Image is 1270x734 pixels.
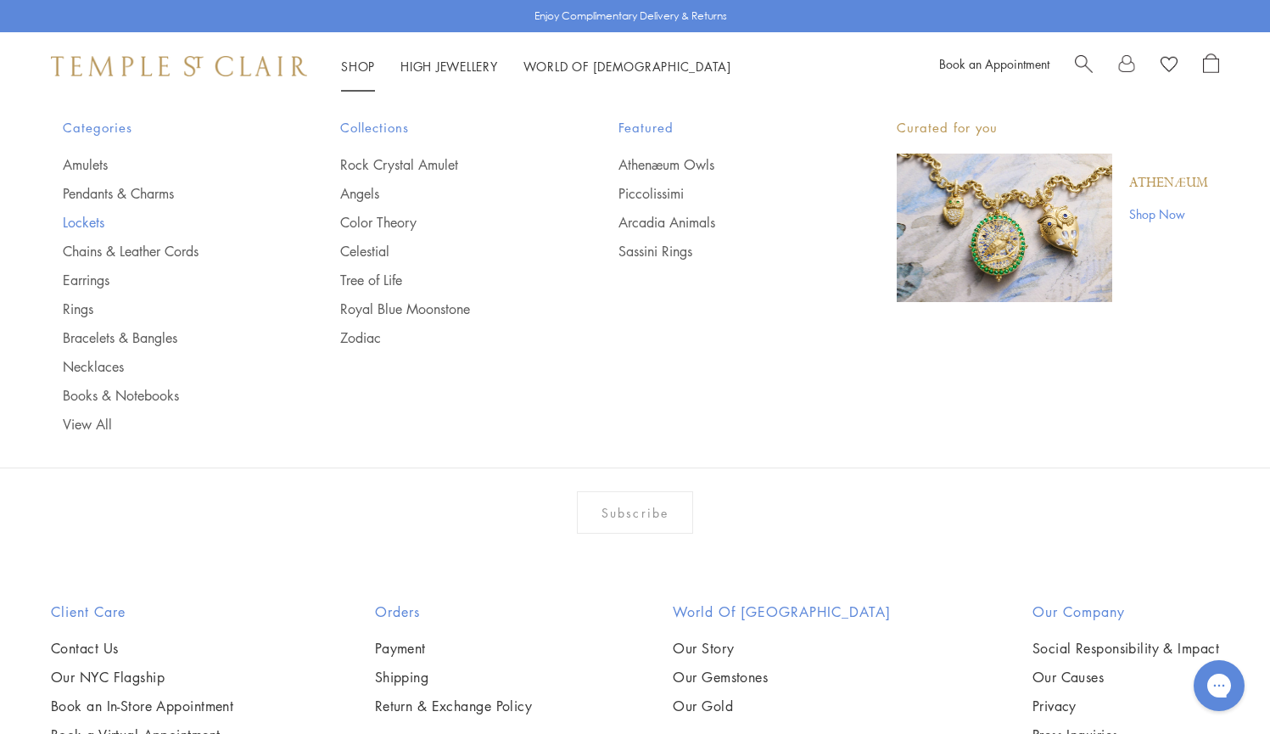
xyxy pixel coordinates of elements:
a: Lockets [63,213,273,232]
a: World of [DEMOGRAPHIC_DATA]World of [DEMOGRAPHIC_DATA] [523,58,731,75]
img: Temple St. Clair [51,56,307,76]
a: Amulets [63,155,273,174]
h2: Our Company [1032,602,1219,622]
h2: Client Care [51,602,233,622]
a: Book an In-Store Appointment [51,697,233,715]
a: Our NYC Flagship [51,668,233,686]
a: Rings [63,300,273,318]
a: Athenæum Owls [618,155,829,174]
h2: World of [GEOGRAPHIC_DATA] [673,602,891,622]
a: Our Story [673,639,891,658]
span: Featured [618,117,829,138]
a: Celestial [340,242,551,261]
a: Rock Crystal Amulet [340,155,551,174]
a: Pendants & Charms [63,184,273,203]
iframe: Gorgias live chat messenger [1185,654,1253,717]
a: Royal Blue Moonstone [340,300,551,318]
a: Books & Notebooks [63,386,273,405]
a: Necklaces [63,357,273,376]
a: Earrings [63,271,273,289]
a: ShopShop [341,58,375,75]
a: Angels [340,184,551,203]
a: Open Shopping Bag [1203,53,1219,79]
span: Categories [63,117,273,138]
a: Our Gemstones [673,668,891,686]
a: Our Gold [673,697,891,715]
a: High JewelleryHigh Jewellery [400,58,498,75]
a: Return & Exchange Policy [375,697,533,715]
a: Tree of Life [340,271,551,289]
a: Piccolissimi [618,184,829,203]
a: Our Causes [1032,668,1219,686]
a: Zodiac [340,328,551,347]
a: Search [1075,53,1093,79]
a: Athenæum [1129,174,1208,193]
a: View All [63,415,273,434]
a: Color Theory [340,213,551,232]
a: Book an Appointment [939,55,1049,72]
a: Arcadia Animals [618,213,829,232]
a: Contact Us [51,639,233,658]
h2: Orders [375,602,533,622]
p: Curated for you [897,117,1208,138]
p: Enjoy Complimentary Delivery & Returns [534,8,727,25]
a: Payment [375,639,533,658]
span: Collections [340,117,551,138]
a: Bracelets & Bangles [63,328,273,347]
a: Chains & Leather Cords [63,242,273,261]
a: Sassini Rings [618,242,829,261]
a: Social Responsibility & Impact [1032,639,1219,658]
a: Privacy [1032,697,1219,715]
a: View Wishlist [1161,53,1178,79]
a: Shop Now [1129,205,1208,223]
nav: Main navigation [341,56,731,77]
div: Subscribe [577,491,693,534]
a: Shipping [375,668,533,686]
